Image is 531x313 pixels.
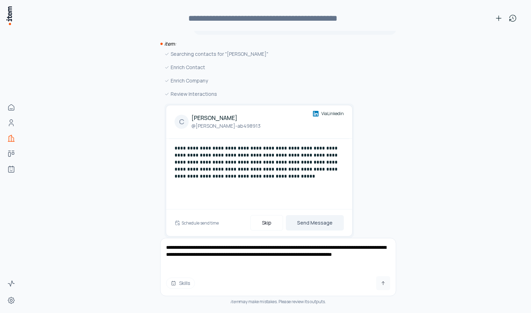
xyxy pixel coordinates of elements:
a: Agents [4,162,18,176]
span: Via Linkedin [321,111,344,116]
a: Companies [4,131,18,145]
h4: [PERSON_NAME] [191,114,261,122]
span: Skills [179,280,190,287]
div: C [175,115,189,129]
div: Review Interactions [164,90,354,98]
a: Settings [4,293,18,307]
div: may make mistakes. Please review its outputs. [160,299,396,305]
a: People [4,116,18,130]
a: @[PERSON_NAME]-ab498913 [191,122,261,130]
button: Skip [250,215,283,231]
h6: Schedule send time [182,220,219,226]
button: View history [506,11,520,25]
i: item: [164,40,176,47]
img: Item Brain Logo [6,6,13,26]
a: Home [4,100,18,114]
a: Deals [4,147,18,161]
img: linkedin [313,111,319,116]
button: New conversation [492,11,506,25]
div: Enrich Contact [164,64,354,71]
button: Send Message [286,215,344,231]
button: Send message [376,276,390,290]
i: item [230,299,239,305]
a: Activity [4,277,18,291]
div: Searching contacts for "[PERSON_NAME]" [164,50,354,58]
button: Skills [166,278,195,289]
div: Enrich Company [164,77,354,85]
